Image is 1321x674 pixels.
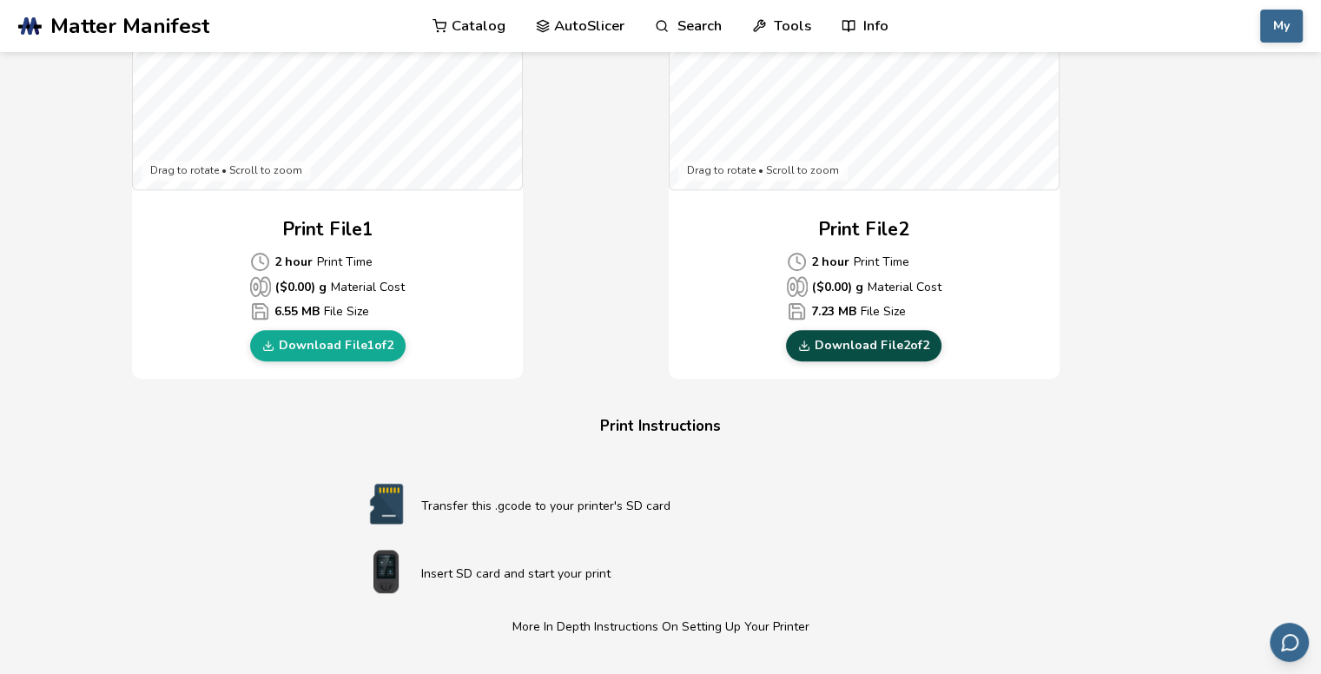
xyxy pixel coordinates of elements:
[250,252,270,272] span: Average Cost
[250,276,271,297] span: Average Cost
[331,413,991,440] h4: Print Instructions
[1270,623,1309,662] button: Send feedback via email
[787,276,941,297] p: Material Cost
[352,482,421,525] img: SD card
[274,302,320,320] b: 6.55 MB
[787,252,941,272] p: Print Time
[421,565,970,583] p: Insert SD card and start your print
[250,301,405,321] p: File Size
[787,252,807,272] span: Average Cost
[142,161,311,182] div: Drag to rotate • Scroll to zoom
[787,301,807,321] span: Average Cost
[250,330,406,361] a: Download File1of2
[787,276,808,297] span: Average Cost
[250,301,270,321] span: Average Cost
[275,278,327,296] b: ($ 0.00 ) g
[1260,10,1303,43] button: My
[811,253,849,271] b: 2 hour
[352,550,421,593] img: Start print
[818,216,909,243] h2: Print File 2
[421,497,970,515] p: Transfer this .gcode to your printer's SD card
[787,301,941,321] p: File Size
[274,253,313,271] b: 2 hour
[678,161,848,182] div: Drag to rotate • Scroll to zoom
[786,330,941,361] a: Download File2of2
[811,302,856,320] b: 7.23 MB
[282,216,373,243] h2: Print File 1
[812,278,863,296] b: ($ 0.00 ) g
[250,252,405,272] p: Print Time
[352,618,970,636] p: More In Depth Instructions On Setting Up Your Printer
[250,276,405,297] p: Material Cost
[50,14,209,38] span: Matter Manifest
